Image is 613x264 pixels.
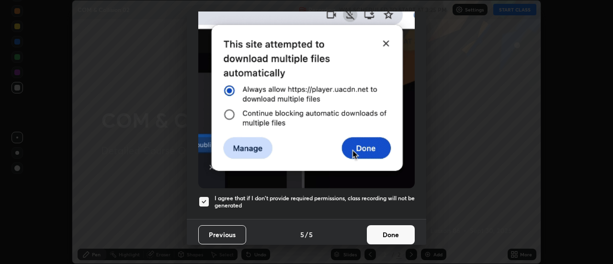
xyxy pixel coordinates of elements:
button: Previous [198,225,246,244]
h4: / [305,230,308,240]
h5: I agree that if I don't provide required permissions, class recording will not be generated [215,195,415,209]
h4: 5 [309,230,313,240]
button: Done [367,225,415,244]
h4: 5 [300,230,304,240]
